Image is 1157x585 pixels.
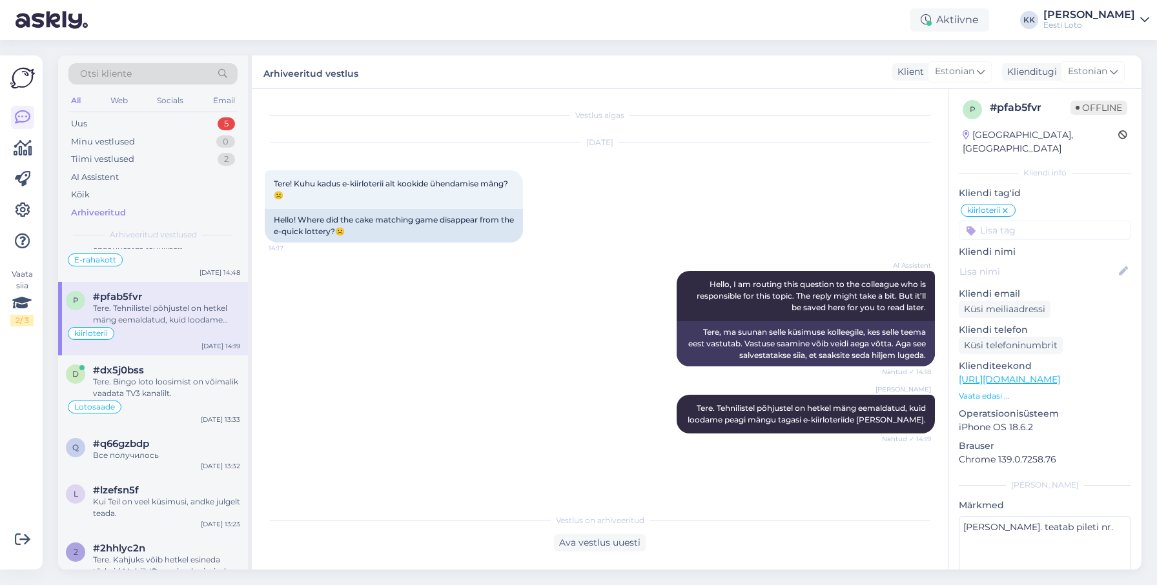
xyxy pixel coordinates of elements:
div: Uus [71,117,87,130]
span: Offline [1070,101,1127,115]
a: [PERSON_NAME]Eesti Loto [1043,10,1149,30]
div: Tere. Tehnilistel põhjustel on hetkel mäng eemaldatud, kuid loodame peagi mängu tagasi e-kiirlote... [93,302,240,326]
div: Klienditugi [1002,65,1057,79]
div: 5 [218,117,235,130]
span: d [72,369,79,379]
div: [PERSON_NAME] [959,479,1131,491]
div: AI Assistent [71,171,119,184]
div: Web [108,92,130,109]
div: 0 [216,135,235,148]
span: Estonian [935,64,974,79]
span: #lzefsn5f [93,484,139,496]
div: Ava vestlus uuesti [554,534,646,551]
span: Estonian [1068,64,1107,79]
label: Arhiveeritud vestlus [263,63,358,81]
p: Brauser [959,439,1131,453]
p: Chrome 139.0.7258.76 [959,453,1131,466]
p: Kliendi tag'id [959,186,1131,200]
div: [DATE] 13:23 [201,519,240,529]
div: Arhiveeritud [71,206,126,219]
input: Lisa tag [959,221,1131,240]
div: 2 / 3 [10,315,34,326]
div: Küsi telefoninumbrit [959,337,1063,354]
div: 2 [218,153,235,166]
div: Kui Teil on veel küsimusi, andke julgelt teada. [93,496,240,519]
div: Tere. Bingo loto loosimist on võimalik vaadata TV3 kanalilt. [93,376,240,399]
div: Vestlus algas [265,110,935,121]
div: [PERSON_NAME] [1043,10,1135,20]
p: Kliendi email [959,287,1131,301]
div: Küsi meiliaadressi [959,301,1050,318]
div: All [68,92,83,109]
div: KK [1020,11,1038,29]
div: Email [210,92,238,109]
div: Все получилось [93,450,240,461]
div: Tere, ma suunan selle küsimuse kolleegile, kes selle teema eest vastutab. Vastuse saamine võib ve... [677,321,935,366]
span: Vestlus on arhiveeritud [556,515,644,526]
input: Lisa nimi [959,264,1116,279]
div: Kõik [71,188,90,201]
span: kiirloterii [74,330,108,337]
div: [DATE] 13:32 [201,461,240,471]
p: Klienditeekond [959,359,1131,373]
span: AI Assistent [883,261,931,270]
p: Kliendi telefon [959,323,1131,337]
span: kiirloterii [967,206,1001,214]
div: Kliendi info [959,167,1131,179]
span: 2 [74,547,78,557]
div: Hello! Where did the cake matching game disappear from the e-quick lottery?☹️ [265,209,523,243]
div: Tere. Kahjuks võib hetkel esineda tõrkeid Mobiil-ID-ga sisselogimisel. Soovitame kasutada [PERSON... [93,554,240,577]
span: Arhiveeritud vestlused [110,229,197,241]
div: Minu vestlused [71,135,135,148]
span: #2hhlyc2n [93,542,145,554]
a: [URL][DOMAIN_NAME] [959,373,1060,385]
span: q [72,442,79,452]
span: #pfab5fvr [93,291,142,302]
img: Askly Logo [10,66,35,90]
span: [PERSON_NAME] [875,384,931,394]
p: Märkmed [959,499,1131,512]
span: #q66gzbdp [93,438,149,450]
div: # pfab5fvr [990,100,1070,115]
span: #dx5j0bss [93,364,144,376]
div: [DATE] [265,137,935,148]
span: p [73,295,79,305]
div: [DATE] 14:48 [200,268,240,277]
span: Tere! Kuhu kadus e-kiirloterii alt kookide ühendamise mäng?☹️ [274,179,508,200]
p: Operatsioonisüsteem [959,407,1131,421]
span: E-rahakott [74,256,116,264]
span: Otsi kliente [80,67,132,81]
div: Tiimi vestlused [71,153,134,166]
p: Vaata edasi ... [959,390,1131,402]
span: Hello, I am routing this question to the colleague who is responsible for this topic. The reply m... [697,279,928,312]
span: 14:17 [269,243,317,253]
span: Nähtud ✓ 14:19 [882,434,931,444]
span: p [970,104,976,114]
div: [DATE] 14:19 [201,341,240,351]
p: iPhone OS 18.6.2 [959,421,1131,434]
span: Tere. Tehnilistel põhjustel on hetkel mäng eemaldatud, kuid loodame peagi mängu tagasi e-kiirlote... [688,403,928,424]
p: Kliendi nimi [959,245,1131,259]
div: [DATE] 13:33 [201,415,240,424]
span: Lotosaade [74,403,115,411]
span: Nähtud ✓ 14:18 [882,367,931,377]
div: Aktiivne [910,8,989,32]
span: l [74,489,78,499]
div: Socials [154,92,186,109]
div: Klient [892,65,924,79]
div: [GEOGRAPHIC_DATA], [GEOGRAPHIC_DATA] [963,128,1118,155]
div: Vaata siia [10,268,34,326]
div: Eesti Loto [1043,20,1135,30]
